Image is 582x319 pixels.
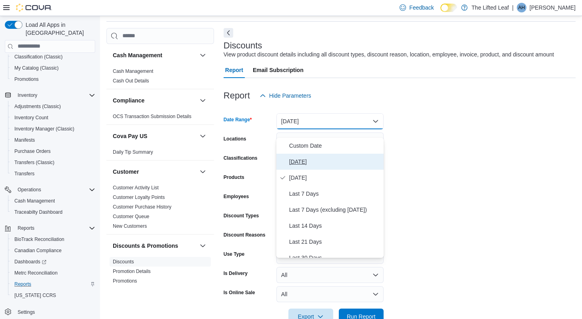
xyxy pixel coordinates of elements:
label: Locations [224,136,246,142]
span: Classification (Classic) [14,54,63,60]
label: Is Delivery [224,270,248,277]
a: Transfers [11,169,38,179]
span: Promotions [14,76,39,82]
a: Promotions [11,74,42,84]
button: Discounts & Promotions [198,241,208,251]
span: Inventory Manager (Classic) [14,126,74,132]
button: Discounts & Promotions [113,242,196,250]
span: Customer Activity List [113,185,159,191]
button: Cash Management [198,50,208,60]
span: Last 30 Days [289,253,380,263]
a: New Customers [113,223,147,229]
span: Transfers (Classic) [11,158,95,167]
span: Settings [14,307,95,317]
span: Inventory Manager (Classic) [11,124,95,134]
span: Adjustments (Classic) [11,102,95,111]
h3: Cash Management [113,51,162,59]
button: Manifests [8,134,98,146]
span: Inventory Count [14,114,48,121]
span: [DATE] [289,157,380,167]
button: Cova Pay US [113,132,196,140]
button: Traceabilty Dashboard [8,207,98,218]
button: Cash Management [113,51,196,59]
span: Settings [18,309,35,315]
button: Hide Parameters [256,88,314,104]
label: Classifications [224,155,258,161]
div: Select listbox [276,138,384,258]
span: AH [518,3,525,12]
button: Canadian Compliance [8,245,98,256]
span: OCS Transaction Submission Details [113,113,192,120]
div: Cova Pay US [106,147,214,160]
button: Classification (Classic) [8,51,98,62]
span: Adjustments (Classic) [14,103,61,110]
span: Metrc Reconciliation [11,268,95,278]
span: Cash Management [14,198,55,204]
button: Cash Management [8,195,98,207]
a: Cash Management [113,68,153,74]
span: Reports [14,281,31,287]
span: Operations [18,187,41,193]
button: All [276,267,384,283]
div: Discounts & Promotions [106,257,214,289]
button: My Catalog (Classic) [8,62,98,74]
input: Dark Mode [440,4,457,12]
button: Metrc Reconciliation [8,267,98,279]
label: Employees [224,193,249,200]
div: Customer [106,183,214,234]
button: [US_STATE] CCRS [8,290,98,301]
button: [DATE] [276,113,384,129]
button: Purchase Orders [8,146,98,157]
span: Customer Loyalty Points [113,194,165,201]
a: Promotions [113,278,137,284]
button: Compliance [198,96,208,105]
span: Canadian Compliance [11,246,95,255]
span: Customer Queue [113,213,149,220]
span: Inventory [14,90,95,100]
a: Settings [14,307,38,317]
span: Inventory Count [11,113,95,122]
span: Traceabilty Dashboard [14,209,62,215]
span: Canadian Compliance [14,247,62,254]
span: Report [225,62,243,78]
button: Reports [14,223,38,233]
button: Inventory Manager (Classic) [8,123,98,134]
p: [PERSON_NAME] [530,3,576,12]
a: Manifests [11,135,38,145]
span: Operations [14,185,95,195]
span: Customer Purchase History [113,204,172,210]
a: Inventory Count [11,113,52,122]
button: Inventory [2,90,98,101]
a: Dashboards [8,256,98,267]
span: Promotion Details [113,268,151,275]
a: Customer Queue [113,214,149,219]
a: Discounts [113,259,134,265]
button: Settings [2,306,98,317]
span: [DATE] [289,173,380,183]
a: Inventory Manager (Classic) [11,124,78,134]
h3: Cova Pay US [113,132,147,140]
button: Customer [198,167,208,177]
button: Next [224,28,233,38]
img: Cova [16,4,52,12]
span: Last 14 Days [289,221,380,231]
div: View product discount details including all discount types, discount reason, location, employee, ... [224,50,554,59]
a: Cash Out Details [113,78,149,84]
h3: Compliance [113,96,144,104]
h3: Discounts [224,41,262,50]
h3: Report [224,91,250,100]
a: Cash Management [11,196,58,206]
button: Customer [113,168,196,176]
span: My Catalog (Classic) [11,63,95,73]
a: Reports [11,279,34,289]
span: Washington CCRS [11,291,95,300]
h3: Customer [113,168,139,176]
a: Transfers (Classic) [11,158,58,167]
span: Inventory [18,92,37,98]
span: Purchase Orders [11,146,95,156]
a: Metrc Reconciliation [11,268,61,278]
span: Load All Apps in [GEOGRAPHIC_DATA] [22,21,95,37]
span: Reports [14,223,95,233]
